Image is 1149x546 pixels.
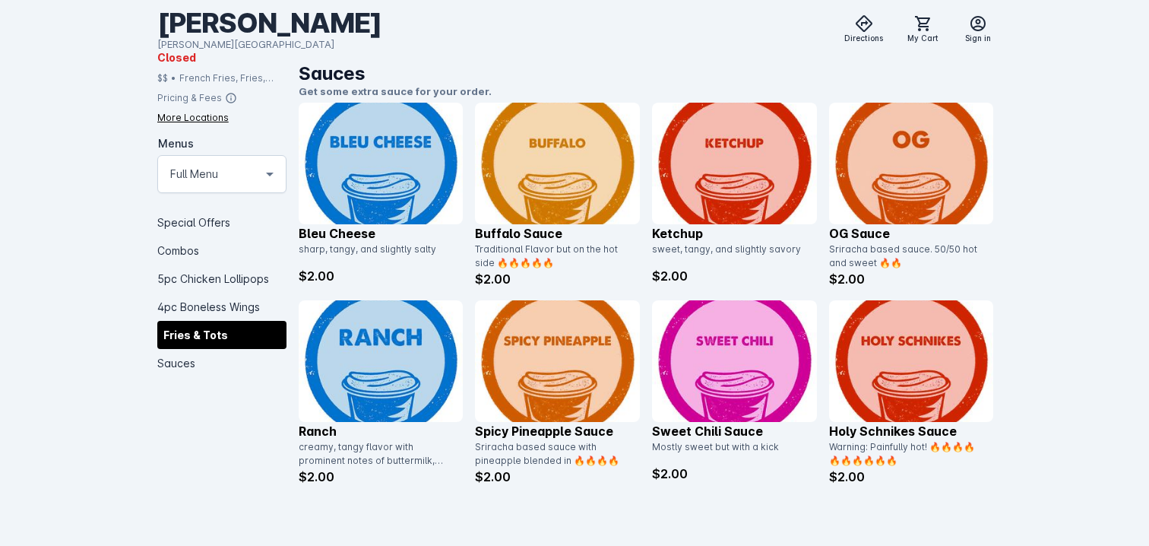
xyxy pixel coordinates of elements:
p: Bleu Cheese [299,224,464,243]
div: [PERSON_NAME] [157,6,381,40]
p: $2.00 [829,468,994,486]
p: Ranch [299,422,464,440]
img: catalog item [652,300,817,422]
div: Pricing & Fees [157,90,222,104]
p: $2.00 [475,468,640,486]
div: Combos [157,236,286,264]
p: OG Sauce [829,224,994,243]
p: Get some extra sauce for your order. [299,84,993,100]
p: Buffalo Sauce [475,224,640,243]
span: Closed [157,49,196,65]
div: Sauces [157,348,286,376]
div: $$ [157,71,168,84]
p: $2.00 [299,267,464,285]
p: $2.00 [652,465,817,483]
div: French Fries, Fries, Fried Chicken, Tots, Buffalo Wings, Chicken, Wings, Fried Pickles [179,71,286,84]
p: Holy Schnikes Sauce [829,422,994,440]
div: More Locations [157,110,229,124]
div: sweet, tangy, and slightly savory [652,243,808,267]
div: Sriracha based sauce. 50/50 hot and sweet 🔥🔥 [829,243,985,270]
img: catalog item [652,103,817,224]
h1: Sauces [299,60,993,87]
mat-label: Menus [158,136,194,149]
div: creamy, tangy flavor with prominent notes of buttermilk, garlic, onion, and fresh herbs like [PER... [299,440,454,468]
div: Special Offers [157,208,286,236]
mat-select-trigger: Full Menu [170,164,218,183]
p: Spicy Pineapple Sauce [475,422,640,440]
div: Fries & Tots [157,320,286,348]
p: Ketchup [652,224,817,243]
img: catalog item [475,300,640,422]
div: Sriracha based sauce with pineapple blended in 🔥🔥🔥🔥 [475,440,631,468]
p: $2.00 [652,267,817,285]
img: catalog item [829,103,994,224]
img: catalog item [475,103,640,224]
span: Directions [844,33,883,44]
div: Traditional Flavor but on the hot side 🔥🔥🔥🔥🔥 [475,243,631,270]
p: $2.00 [475,270,640,288]
img: catalog item [299,103,464,224]
p: $2.00 [299,468,464,486]
div: Warning: Painfully hot! 🔥🔥🔥🔥🔥🔥🔥🔥🔥🔥 [829,440,985,468]
img: catalog item [299,300,464,422]
div: • [171,71,176,84]
div: [PERSON_NAME][GEOGRAPHIC_DATA] [157,37,381,52]
p: $2.00 [829,270,994,288]
div: 4pc Boneless Wings [157,292,286,320]
div: sharp, tangy, and slightly salty [299,243,454,267]
div: Mostly sweet but with a kick [652,440,808,465]
p: Sweet Chili Sauce [652,422,817,440]
img: catalog item [829,300,994,422]
div: 5pc Chicken Lollipops [157,264,286,292]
